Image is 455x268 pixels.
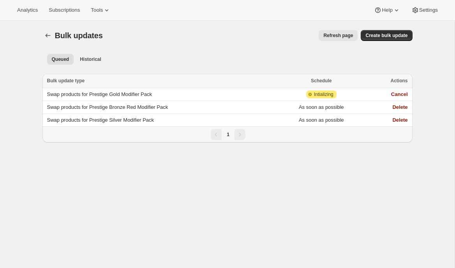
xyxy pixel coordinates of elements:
button: Refresh page [319,30,358,41]
button: Analytics [12,5,42,16]
td: As soon as possible [276,114,367,127]
span: Create bulk update [365,32,407,39]
span: Bulk updates [55,31,103,40]
span: Subscriptions [49,7,80,13]
button: Help [369,5,405,16]
span: Actions [390,78,407,83]
span: Settings [419,7,438,13]
button: Subscriptions [44,5,85,16]
span: Swap products for Prestige Bronze Red Modifier Pack [47,104,168,110]
span: Help [382,7,392,13]
td: As soon as possible [276,101,367,114]
span: Schedule [311,78,332,83]
button: Bulk updates [42,30,53,41]
button: Settings [407,5,443,16]
span: Analytics [17,7,38,13]
span: Swap products for Prestige Gold Modifier Pack [47,91,152,97]
button: Cancel [391,91,408,97]
button: Delete [392,117,407,123]
nav: Pagination [42,126,413,142]
span: Refresh page [323,32,353,39]
span: Bulk update type [47,78,85,83]
button: Create bulk update [361,30,412,41]
span: 1 [227,132,229,137]
span: Tools [91,7,103,13]
span: Queued [52,56,69,62]
span: Swap products for Prestige Silver Modifier Pack [47,117,154,123]
button: Tools [86,5,115,16]
button: Delete [392,104,407,110]
span: Intializing [314,91,333,98]
span: Historical [80,56,101,62]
